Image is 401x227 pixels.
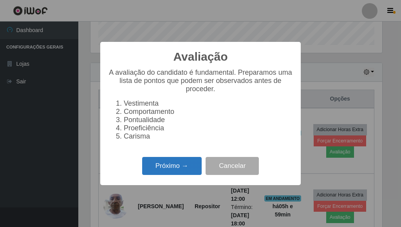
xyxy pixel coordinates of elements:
[142,157,202,175] button: Próximo →
[124,132,293,141] li: Carisma
[108,68,293,93] p: A avaliação do candidato é fundamental. Preparamos uma lista de pontos que podem ser observados a...
[124,99,293,108] li: Vestimenta
[124,108,293,116] li: Comportamento
[173,50,228,64] h2: Avaliação
[124,116,293,124] li: Pontualidade
[206,157,259,175] button: Cancelar
[124,124,293,132] li: Proeficiência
